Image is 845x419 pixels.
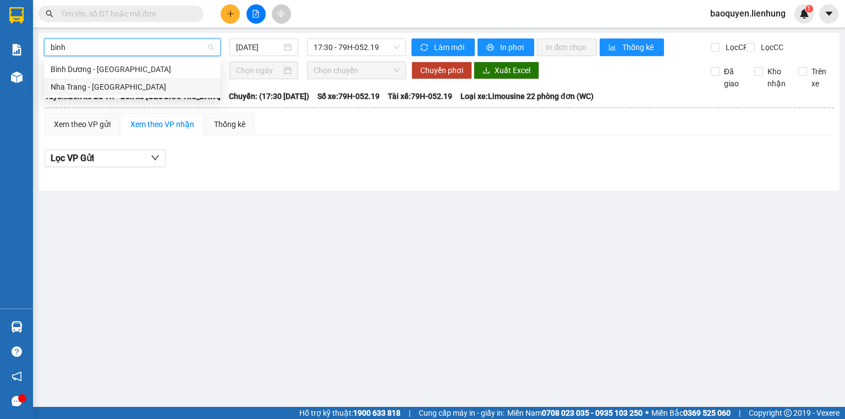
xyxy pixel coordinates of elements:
button: file-add [246,4,266,24]
span: ⚪️ [645,411,649,415]
span: Miền Nam [507,407,643,419]
span: Số xe: 79H-052.19 [317,90,380,102]
span: Chọn chuyến [314,62,400,79]
strong: 1900 633 818 [353,409,400,417]
img: warehouse-icon [11,321,23,333]
span: notification [12,371,22,382]
button: Lọc VP Gửi [45,150,166,167]
span: baoquyen.lienhung [701,7,794,20]
span: Lọc CC [756,41,785,53]
span: plus [227,10,234,18]
img: warehouse-icon [11,71,23,83]
div: Thống kê [214,118,245,130]
span: printer [486,43,496,52]
div: Bình Dương - Nha Trang [44,60,221,78]
div: Bình Dương - [GEOGRAPHIC_DATA] [51,63,214,75]
button: plus [221,4,240,24]
span: question-circle [12,346,22,357]
span: 17:30 - 79H-052.19 [314,39,400,56]
button: aim [272,4,291,24]
span: Cung cấp máy in - giấy in: [419,407,504,419]
span: Lọc CR [721,41,750,53]
input: Tìm tên, số ĐT hoặc mã đơn [61,8,190,20]
span: | [739,407,740,419]
span: aim [277,10,285,18]
span: file-add [252,10,260,18]
span: copyright [784,409,792,417]
span: In phơi [500,41,525,53]
button: Chuyển phơi [411,62,472,79]
span: Lọc VP Gửi [51,151,94,165]
div: Xem theo VP gửi [54,118,111,130]
button: caret-down [819,4,838,24]
img: solution-icon [11,44,23,56]
input: 15/09/2025 [236,41,281,53]
span: Thống kê [622,41,655,53]
span: Trên xe [807,65,834,90]
span: Đã giao [720,65,747,90]
div: Nha Trang - [GEOGRAPHIC_DATA] [51,81,214,93]
button: printerIn phơi [478,38,534,56]
strong: 0708 023 035 - 0935 103 250 [542,409,643,417]
div: Nha Trang - Bình Dương [44,78,221,96]
span: caret-down [824,9,834,19]
sup: 1 [805,5,813,13]
span: Kho nhận [763,65,790,90]
span: search [46,10,53,18]
span: | [409,407,410,419]
span: bar-chart [608,43,618,52]
span: 1 [807,5,811,13]
span: sync [420,43,430,52]
span: Làm mới [434,41,466,53]
span: down [151,153,160,162]
button: In đơn chọn [537,38,597,56]
span: message [12,396,22,406]
img: icon-new-feature [799,9,809,19]
div: Xem theo VP nhận [130,118,194,130]
span: Loại xe: Limousine 22 phòng đơn (WC) [460,90,594,102]
button: bar-chartThống kê [600,38,664,56]
button: syncLàm mới [411,38,475,56]
span: Chuyến: (17:30 [DATE]) [229,90,309,102]
strong: 0369 525 060 [683,409,731,417]
input: Chọn ngày [236,64,281,76]
span: Miền Bắc [651,407,731,419]
span: Hỗ trợ kỹ thuật: [299,407,400,419]
span: Tài xế: 79H-052.19 [388,90,452,102]
button: downloadXuất Excel [474,62,539,79]
img: logo-vxr [9,7,24,24]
